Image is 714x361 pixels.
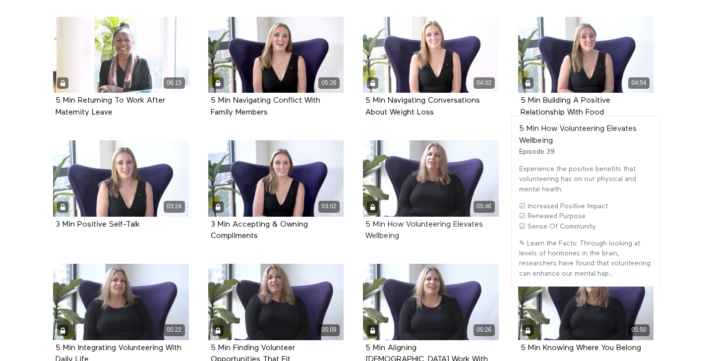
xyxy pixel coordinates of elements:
[628,77,650,89] div: 04:54
[365,97,480,116] strong: 5 Min Navigating Conversations About Weight Loss
[518,17,654,93] a: 5 Min Building A Positive Relationship With Food 04:54
[211,97,320,116] strong: 5 Min Navigating Conflict With Family Members
[211,97,320,116] a: 5 Min Navigating Conflict With Family Members
[318,77,340,89] div: 05:26
[363,264,499,340] a: 5 Min Aligning Volunteer Work With Personal Goals 05:26
[208,140,344,217] a: 3 Min Accepting & Owning Compliments 03:02
[474,324,495,336] div: 05:26
[521,344,641,352] strong: 5 Min Knowing Where You Belong
[474,201,495,212] div: 05:46
[519,164,652,194] p: Experience the positive benefits that volunteering has on our physical and mental health.
[628,324,650,336] div: 05:50
[208,17,344,93] a: 5 Min Navigating Conflict With Family Members 05:26
[211,221,308,240] a: 3 Min Accepting & Owning Compliments
[164,324,185,336] div: 05:22
[521,344,641,352] a: 5 Min Knowing Where You Belong
[365,221,483,240] strong: 5 Min How Volunteering Elevates Wellbeing
[53,264,189,340] a: 5 Min Integrating Volunteering With Daily Life 05:22
[164,201,185,212] div: 03:24
[365,97,480,116] a: 5 Min Navigating Conversations About Weight Loss
[519,239,652,279] p: ✎ Learn the Facts: Through looking at levels of hormones in the brain, researchers have found tha...
[363,17,499,93] a: 5 Min Navigating Conversations About Weight Loss 04:02
[521,97,610,116] strong: 5 Min Building A Positive Relationship With Food
[164,77,185,89] div: 06:13
[56,221,140,228] a: 3 Min Positive Self-Talk
[521,97,610,116] a: 5 Min Building A Positive Relationship With Food
[208,264,344,340] a: 5 Min Finding Volunteer Opportunities That Fit 05:09
[318,201,340,212] div: 03:02
[519,148,555,155] span: Episode 39
[518,264,654,340] a: 5 Min Knowing Where You Belong 05:50
[318,324,340,336] div: 05:09
[519,125,637,144] strong: 5 Min How Volunteering Elevates Wellbeing
[56,97,165,116] strong: 5 Min Returning To Work After Maternity Leave
[474,77,495,89] div: 04:02
[363,140,499,217] a: 5 Min How Volunteering Elevates Wellbeing 05:46
[365,221,483,240] a: 5 Min How Volunteering Elevates Wellbeing
[211,221,308,240] strong: 3 Min Accepting & Owning Compliments
[519,201,652,232] p: ☑ Increased Positive Impact ☑ Renewed Purpose ☑ Sense Of Community
[53,17,189,93] a: 5 Min Returning To Work After Maternity Leave 06:13
[53,140,189,217] a: 3 Min Positive Self-Talk 03:24
[56,97,165,116] a: 5 Min Returning To Work After Maternity Leave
